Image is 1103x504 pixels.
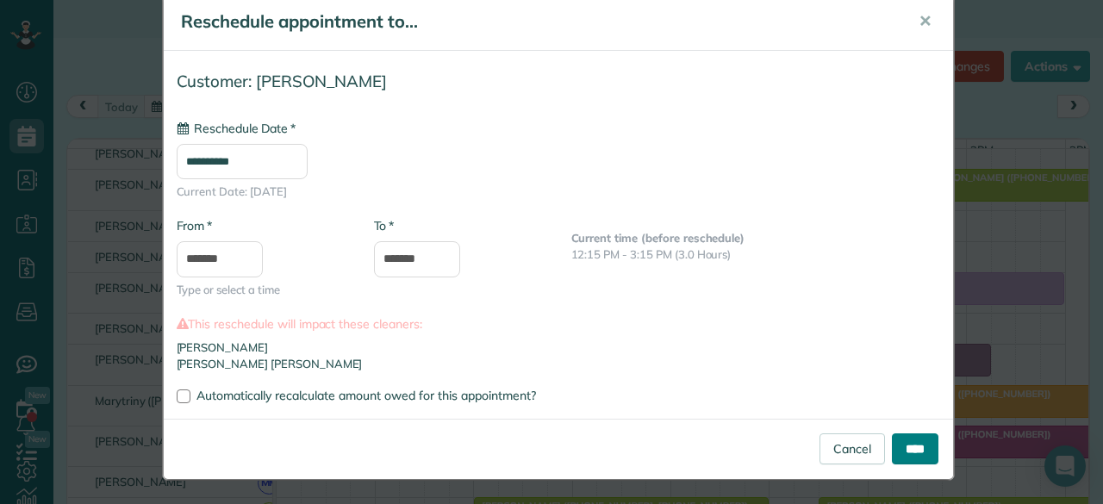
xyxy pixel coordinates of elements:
[181,9,894,34] h5: Reschedule appointment to...
[819,433,885,464] a: Cancel
[571,231,745,245] b: Current time (before reschedule)
[177,356,940,372] li: [PERSON_NAME] [PERSON_NAME]
[177,339,940,356] li: [PERSON_NAME]
[177,184,940,200] span: Current Date: [DATE]
[177,72,940,90] h4: Customer: [PERSON_NAME]
[919,11,932,31] span: ✕
[177,120,296,137] label: Reschedule Date
[196,388,536,403] span: Automatically recalculate amount owed for this appointment?
[374,217,394,234] label: To
[177,282,348,298] span: Type or select a time
[177,315,940,333] label: This reschedule will impact these cleaners:
[571,246,940,263] p: 12:15 PM - 3:15 PM (3.0 Hours)
[177,217,212,234] label: From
